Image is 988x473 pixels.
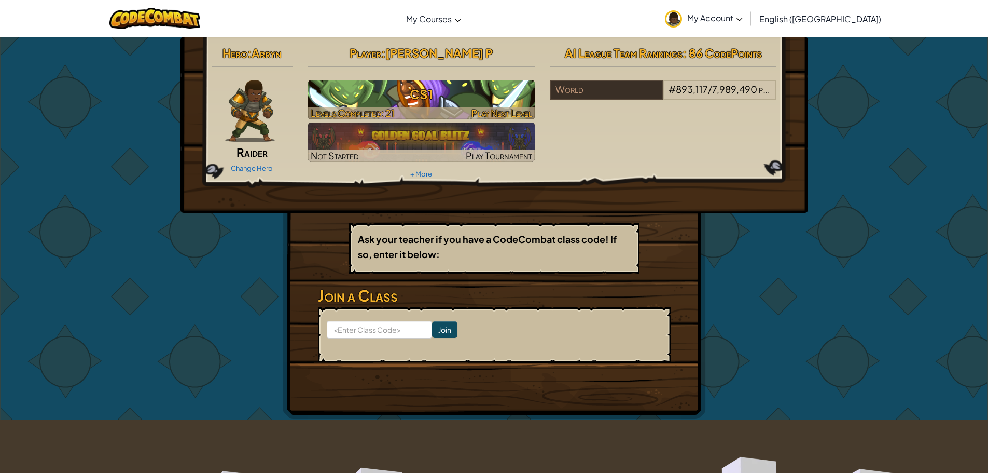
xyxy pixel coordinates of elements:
[406,13,452,24] span: My Courses
[308,123,535,162] img: Golden Goal
[565,46,683,60] span: AI League Team Rankings
[712,83,757,95] span: 7,989,490
[231,164,273,172] a: Change Hero
[687,12,743,23] span: My Account
[754,5,886,33] a: English ([GEOGRAPHIC_DATA])
[308,123,535,162] a: Not StartedPlay Tournament
[225,80,275,142] img: raider-pose.png
[466,150,532,161] span: Play Tournament
[660,2,748,35] a: My Account
[358,233,617,260] b: Ask your teacher if you have a CodeCombat class code! If so, enter it below:
[550,80,663,100] div: World
[471,107,532,119] span: Play Next Level
[308,83,535,106] h3: CS1
[308,80,535,119] img: CS1
[550,90,777,102] a: World#893,117/7,989,490players
[327,321,432,339] input: <Enter Class Code>
[759,83,787,95] span: players
[665,10,682,28] img: avatar
[381,46,385,60] span: :
[236,145,268,159] span: Raider
[247,46,252,60] span: :
[318,284,671,307] h3: Join a Class
[708,83,712,95] span: /
[252,46,281,60] span: Arryn
[410,170,432,178] a: + More
[759,13,881,24] span: English ([GEOGRAPHIC_DATA])
[683,46,762,60] span: : 86 CodePoints
[311,107,395,119] span: Levels Completed: 21
[109,8,200,29] img: CodeCombat logo
[311,150,359,161] span: Not Started
[432,321,457,338] input: Join
[308,80,535,119] a: Play Next Level
[385,46,493,60] span: [PERSON_NAME] P
[676,83,708,95] span: 893,117
[669,83,676,95] span: #
[401,5,466,33] a: My Courses
[222,46,247,60] span: Hero
[350,46,381,60] span: Player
